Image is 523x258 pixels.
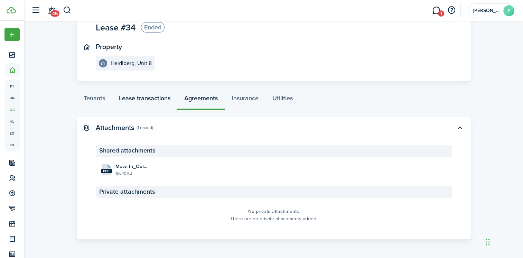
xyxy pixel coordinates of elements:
[454,122,466,133] button: Toggle accordion
[96,23,136,32] span: Lease #34
[4,139,20,151] a: in
[430,2,443,19] a: Messaging
[4,104,20,116] a: oc
[248,208,299,215] panel-main-placeholder-title: No private attachments
[101,169,112,173] file-extension: pdf
[4,127,20,139] a: eq
[4,116,20,127] a: kl
[4,92,20,104] a: un
[115,163,148,170] span: Move-In_Out Inspection_Renner_8_2025-08-01 17:21:31.pdf
[4,28,20,41] button: Open menu
[137,125,153,131] panel-main-subtitle: (1 record)
[111,60,152,66] e-details-info-title: Heidlberg, Unit 8
[473,8,501,13] span: Sonja
[486,232,490,252] div: Drag
[4,80,20,92] a: pt
[112,90,177,110] a: Lease transactions
[115,170,148,176] file-size: 156.10 KB
[96,145,452,157] panel-main-section-header: Shared attachments
[484,225,518,258] iframe: Chat Widget
[96,43,122,51] panel-main-title: Property
[45,2,58,19] a: Notifications
[446,4,457,16] button: Open resource center
[265,90,300,110] a: Utilities
[29,4,42,17] button: Open sidebar
[96,124,134,132] panel-main-title: Attachments
[438,10,444,17] span: 1
[503,5,514,16] avatar-text: S
[77,90,112,110] a: Tenants
[101,164,112,175] file-icon: File
[77,145,471,239] panel-main-body: Toggle accordion
[230,215,317,222] panel-main-placeholder-description: There are no private attachments added.
[50,10,59,17] span: 45
[63,4,72,16] button: Search
[96,186,452,198] panel-main-section-header: Private attachments
[225,90,265,110] a: Insurance
[7,7,16,13] img: TenantCloud
[141,22,165,33] status: Ended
